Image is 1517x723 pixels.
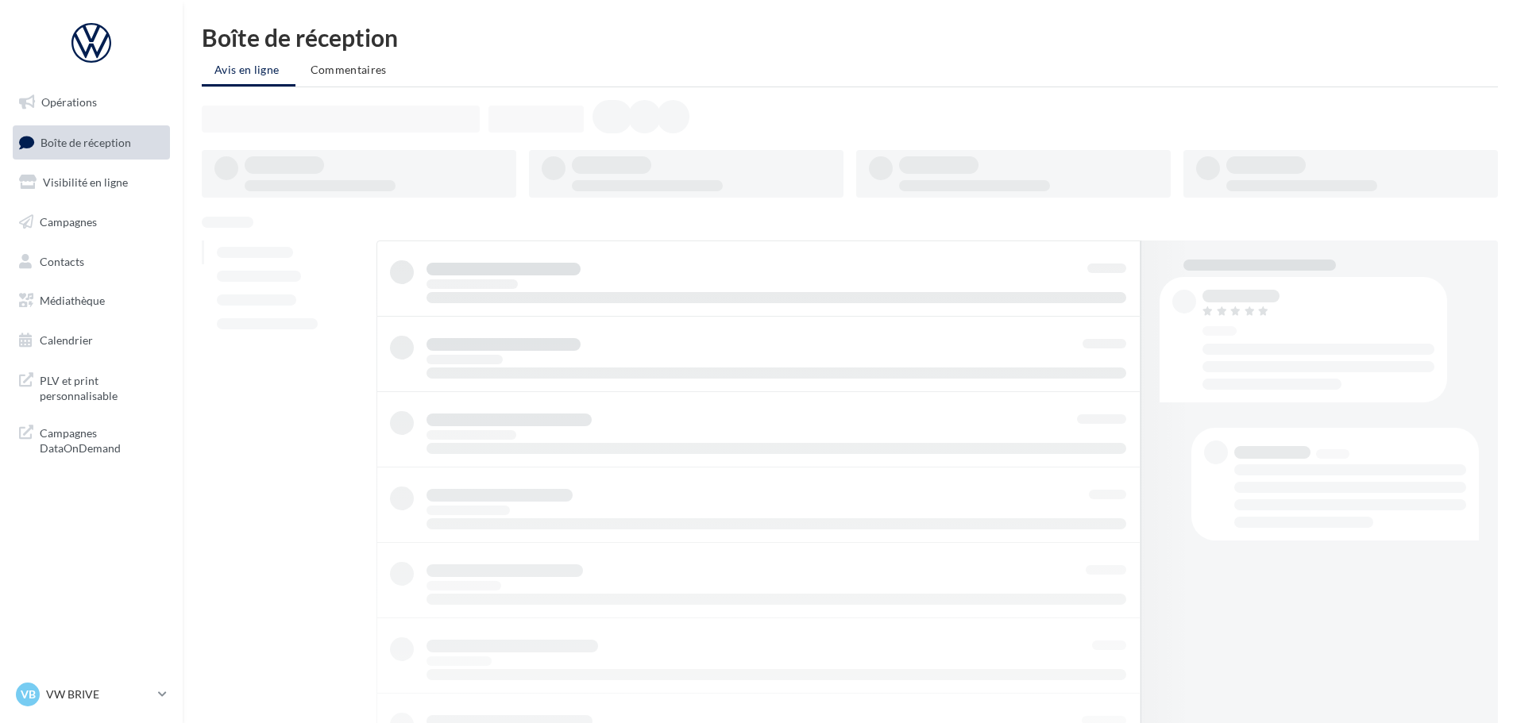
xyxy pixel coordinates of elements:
[10,166,173,199] a: Visibilité en ligne
[40,254,84,267] span: Contacts
[46,686,152,702] p: VW BRIVE
[41,135,131,148] span: Boîte de réception
[10,125,173,160] a: Boîte de réception
[10,324,173,357] a: Calendrier
[311,63,387,76] span: Commentaires
[13,679,170,710] a: VB VW BRIVE
[10,206,173,239] a: Campagnes
[10,86,173,119] a: Opérations
[10,284,173,317] a: Médiathèque
[10,245,173,279] a: Contacts
[41,95,97,109] span: Opérations
[43,175,128,189] span: Visibilité en ligne
[10,416,173,463] a: Campagnes DataOnDemand
[202,25,1498,49] div: Boîte de réception
[10,363,173,410] a: PLV et print personnalisable
[40,422,164,456] span: Campagnes DataOnDemand
[21,686,36,702] span: VB
[40,370,164,404] span: PLV et print personnalisable
[40,333,93,347] span: Calendrier
[40,215,97,229] span: Campagnes
[40,294,105,307] span: Médiathèque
